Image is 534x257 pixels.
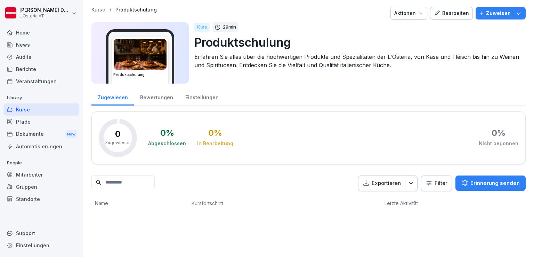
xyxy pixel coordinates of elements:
[3,239,79,251] a: Einstellungen
[421,176,452,191] button: Filter
[91,7,105,13] a: Kurse
[3,128,79,141] div: Dokumente
[91,88,134,106] a: Zugewiesen
[160,129,174,137] div: 0 %
[394,9,423,17] div: Aktionen
[492,129,505,137] div: 0 %
[3,169,79,181] a: Mitarbeiter
[3,51,79,63] a: Audits
[114,39,167,70] img: evvqdvc6cco3qg0pkrazofoz.png
[430,7,473,20] button: Bearbeiten
[3,140,79,153] a: Automatisierungen
[3,26,79,39] a: Home
[3,116,79,128] a: Pfade
[426,180,447,187] div: Filter
[194,23,210,32] div: Kurs
[385,200,438,207] p: Letzte Aktivität
[134,88,179,106] a: Bewertungen
[470,179,520,187] p: Erinnerung senden
[113,72,167,77] h3: Produktschulung
[110,7,111,13] p: /
[115,7,157,13] a: Produktschulung
[358,176,418,191] button: Exportieren
[208,129,222,137] div: 0 %
[3,227,79,239] div: Support
[194,53,520,69] p: Erfahren Sie alles über die hochwertigen Produkte und Spezialitäten der L'Osteria, von Käse und F...
[194,33,520,51] p: Produktschulung
[372,179,401,187] p: Exportieren
[192,200,305,207] p: Kursfortschritt
[105,140,131,146] p: Zugewiesen
[3,39,79,51] a: News
[19,14,70,18] p: L'Osteria AT
[65,130,77,138] div: New
[197,140,233,147] div: In Bearbeitung
[486,9,511,17] p: Zuweisen
[434,9,469,17] div: Bearbeiten
[19,7,70,13] p: [PERSON_NAME] Damiani
[455,176,526,191] button: Erinnerung senden
[3,103,79,116] a: Kurse
[3,128,79,141] a: DokumenteNew
[115,130,121,138] p: 0
[476,7,526,20] button: Zuweisen
[148,140,186,147] div: Abgeschlossen
[390,7,427,20] button: Aktionen
[3,181,79,193] a: Gruppen
[3,92,79,103] p: Library
[95,200,184,207] p: Name
[223,24,236,31] p: 29 min
[3,193,79,205] a: Standorte
[479,140,518,147] div: Nicht begonnen
[3,63,79,75] a: Berichte
[179,88,225,106] a: Einstellungen
[3,75,79,87] a: Veranstaltungen
[3,157,79,169] p: People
